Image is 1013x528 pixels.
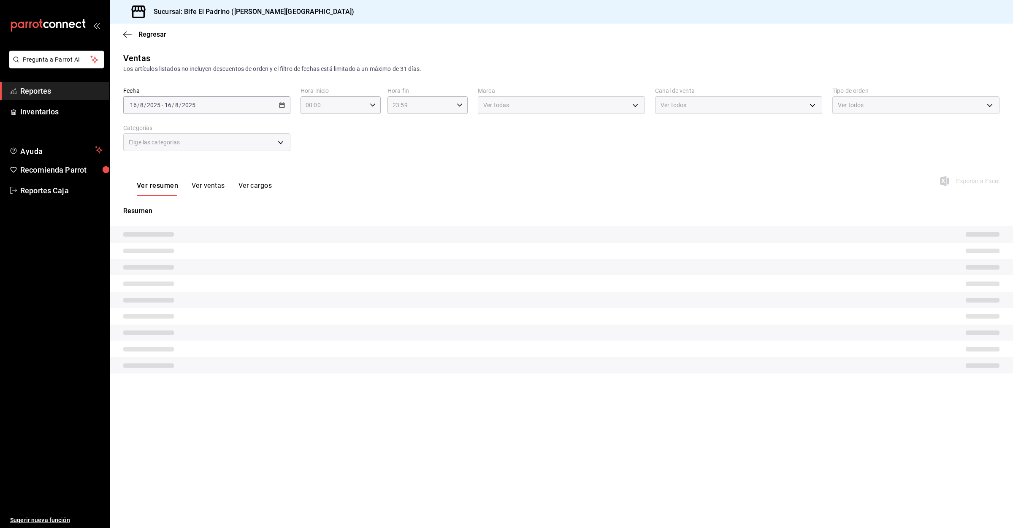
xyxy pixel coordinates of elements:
input: ---- [146,102,161,108]
label: Fecha [123,88,290,94]
span: Ver todos [838,101,864,109]
span: Reportes [20,85,103,97]
label: Hora fin [387,88,468,94]
span: / [144,102,146,108]
label: Hora inicio [301,88,381,94]
label: Marca [478,88,645,94]
label: Tipo de orden [832,88,999,94]
span: Recomienda Parrot [20,164,103,176]
h3: Sucursal: Bife El Padrino ([PERSON_NAME][GEOGRAPHIC_DATA]) [147,7,355,17]
div: Ventas [123,52,150,65]
span: Inventarios [20,106,103,117]
span: / [137,102,140,108]
span: Reportes Caja [20,185,103,196]
span: Pregunta a Parrot AI [23,55,91,64]
button: Regresar [123,30,166,38]
input: -- [175,102,179,108]
button: open_drawer_menu [93,22,100,29]
button: Pregunta a Parrot AI [9,51,104,68]
span: Elige las categorías [129,138,180,146]
label: Canal de venta [655,88,822,94]
span: Ver todos [661,101,686,109]
input: -- [130,102,137,108]
span: - [162,102,163,108]
input: ---- [181,102,196,108]
span: Regresar [138,30,166,38]
input: -- [140,102,144,108]
button: Ver resumen [137,181,178,196]
button: Ver ventas [192,181,225,196]
p: Resumen [123,206,999,216]
label: Categorías [123,125,290,131]
span: / [172,102,174,108]
button: Ver cargos [238,181,272,196]
span: Ver todas [483,101,509,109]
span: / [179,102,181,108]
div: Los artículos listados no incluyen descuentos de orden y el filtro de fechas está limitado a un m... [123,65,999,73]
span: Ayuda [20,145,92,155]
a: Pregunta a Parrot AI [6,61,104,70]
span: Sugerir nueva función [10,516,103,525]
div: navigation tabs [137,181,272,196]
input: -- [164,102,172,108]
